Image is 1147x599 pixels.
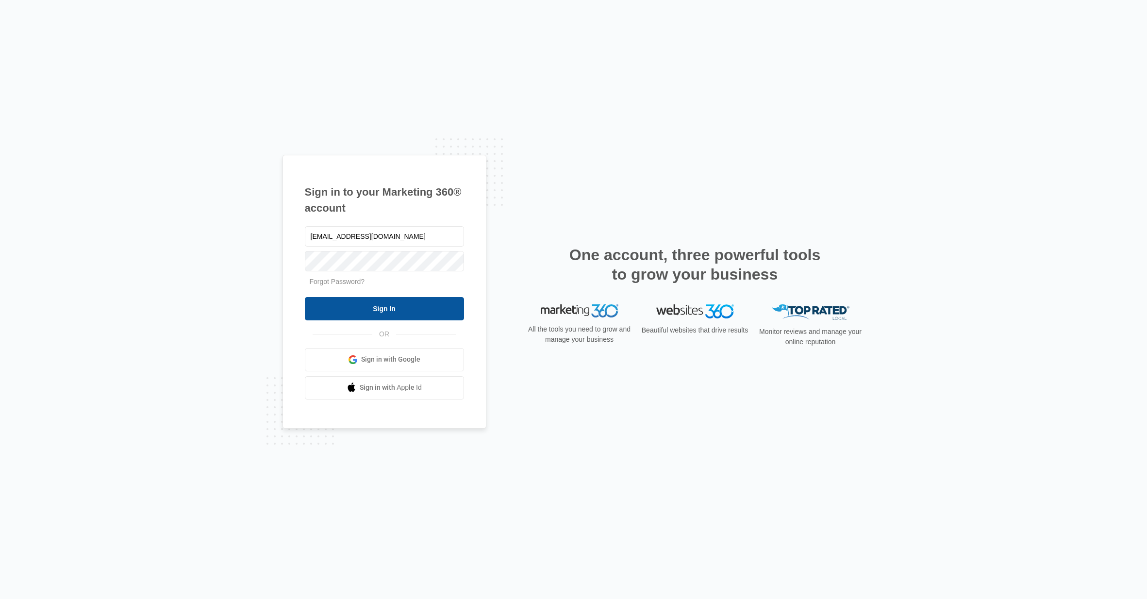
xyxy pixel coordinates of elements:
input: Email [305,226,464,247]
a: Sign in with Google [305,348,464,371]
p: Monitor reviews and manage your online reputation [756,327,865,347]
img: Websites 360 [656,304,734,318]
img: Marketing 360 [541,304,618,318]
span: OR [372,329,396,339]
span: Sign in with Apple Id [360,383,422,393]
p: Beautiful websites that drive results [641,325,749,335]
a: Forgot Password? [310,278,365,285]
img: Top Rated Local [772,304,849,320]
a: Sign in with Apple Id [305,376,464,399]
p: All the tools you need to grow and manage your business [525,324,634,345]
h1: Sign in to your Marketing 360® account [305,184,464,216]
h2: One account, three powerful tools to grow your business [566,245,824,284]
input: Sign In [305,297,464,320]
span: Sign in with Google [361,354,420,365]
